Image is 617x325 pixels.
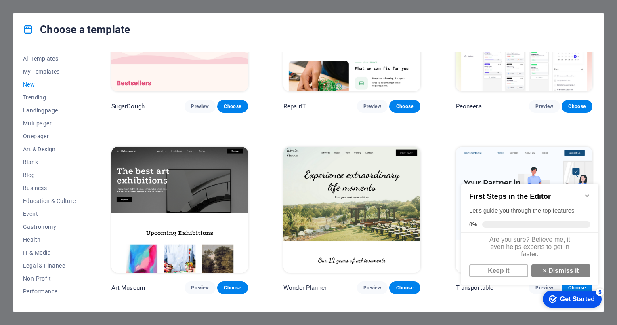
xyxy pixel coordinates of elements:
button: Preview [529,100,560,113]
span: My Templates [23,68,76,75]
button: Choose [562,100,592,113]
span: Preview [363,103,381,110]
button: Choose [389,100,420,113]
div: Get Started 5 items remaining, 0% complete [85,117,144,134]
img: Wonder Planner [283,147,420,273]
img: Transportable [456,147,592,273]
span: Blank [23,159,76,165]
button: IT & Media [23,246,76,259]
span: Non-Profit [23,275,76,282]
h2: First Steps in the Editor [11,19,132,27]
button: Health [23,233,76,246]
button: Choose [217,100,248,113]
span: All Templates [23,55,76,62]
button: Preview [185,100,215,113]
span: Multipager [23,120,76,127]
span: Blog [23,172,76,178]
div: Are you sure? Believe me, it even helps experts to get in faster. [3,59,141,88]
p: RepairIT [283,102,306,110]
img: Art Museum [111,147,248,273]
button: Preview [357,281,388,294]
button: Choose [389,281,420,294]
p: SugarDough [111,102,145,110]
button: Performance [23,285,76,298]
span: Choose [396,103,413,110]
span: Trending [23,94,76,101]
button: Blank [23,156,76,169]
h4: Choose a template [23,23,130,36]
span: IT & Media [23,249,76,256]
span: Preview [535,103,553,110]
p: Peoneera [456,102,482,110]
button: Onepager [23,130,76,143]
p: Wonder Planner [283,284,327,292]
p: Transportable [456,284,494,292]
button: Preview [357,100,388,113]
span: Preview [363,285,381,291]
div: Minimize checklist [126,19,132,25]
button: New [23,78,76,91]
a: Keep it [11,91,70,104]
button: All Templates [23,52,76,65]
button: Blog [23,169,76,181]
button: Non-Profit [23,272,76,285]
span: Education & Culture [23,198,76,204]
span: Legal & Finance [23,262,76,269]
button: Event [23,207,76,220]
button: Trending [23,91,76,104]
span: Landingpage [23,107,76,114]
div: Get Started [102,122,137,129]
strong: × [85,94,88,101]
span: Preview [191,285,209,291]
button: Multipager [23,117,76,130]
span: Performance [23,288,76,295]
span: Onepager [23,133,76,139]
button: Landingpage [23,104,76,117]
div: 5 [138,115,146,123]
span: Portfolio [23,301,76,308]
button: Legal & Finance [23,259,76,272]
button: Art & Design [23,143,76,156]
span: Health [23,236,76,243]
button: Gastronomy [23,220,76,233]
p: Art Museum [111,284,145,292]
span: 0% [11,48,24,54]
button: Preview [185,281,215,294]
button: My Templates [23,65,76,78]
span: Event [23,211,76,217]
span: Gastronomy [23,224,76,230]
span: Choose [224,285,241,291]
button: Business [23,181,76,194]
span: Business [23,185,76,191]
span: Choose [396,285,413,291]
div: Let's guide you through the top features [11,33,132,42]
span: Preview [191,103,209,110]
button: Education & Culture [23,194,76,207]
span: Choose [568,103,586,110]
button: Choose [217,281,248,294]
span: Choose [224,103,241,110]
a: × Dismiss it [73,91,132,104]
span: New [23,81,76,88]
button: Portfolio [23,298,76,311]
span: Art & Design [23,146,76,152]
